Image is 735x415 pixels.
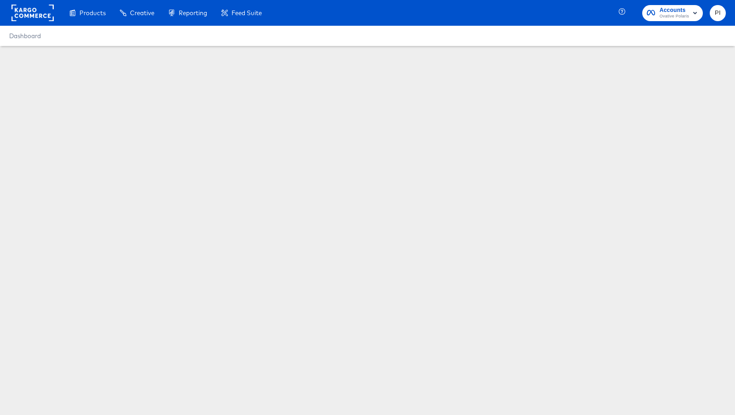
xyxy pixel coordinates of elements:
[660,6,689,15] span: Accounts
[79,9,106,17] span: Products
[9,32,41,40] a: Dashboard
[179,9,207,17] span: Reporting
[660,13,689,20] span: Ovative Polaris
[642,5,703,21] button: AccountsOvative Polaris
[713,8,722,18] span: PI
[710,5,726,21] button: PI
[130,9,154,17] span: Creative
[232,9,262,17] span: Feed Suite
